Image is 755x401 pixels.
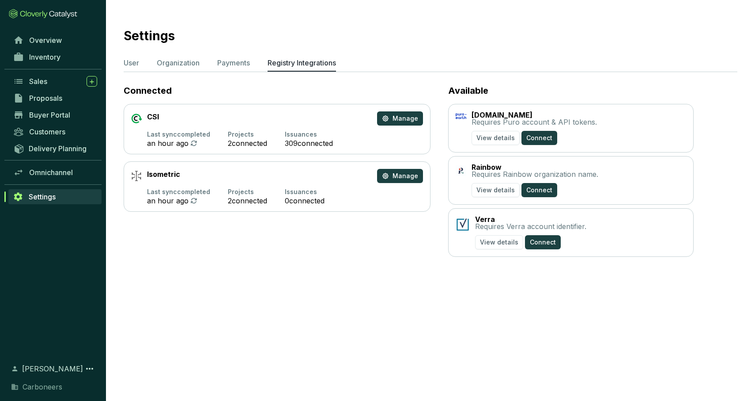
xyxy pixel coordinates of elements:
p: User [124,57,139,68]
p: Requires Verra account identifier. [475,223,586,230]
span: Connect [530,238,556,247]
span: Proposals [29,94,62,103]
a: Customers [9,124,102,139]
span: Inventory [29,53,60,61]
p: CSI [147,111,159,126]
span: Sales [29,77,47,86]
span: Overview [29,36,62,45]
p: [DOMAIN_NAME] [472,111,597,118]
span: Buyer Portal [29,111,70,119]
button: View details [472,131,520,145]
p: Issuances [285,188,325,195]
span: Connect [526,134,552,142]
p: Last sync completed [147,188,210,195]
a: Delivery Planning [9,141,102,156]
span: Customers [29,127,65,136]
p: Requires Puro account & API tokens. [472,118,597,126]
a: Buyer Portal [9,107,102,122]
p: an hour ago [147,140,189,147]
span: View details [476,186,515,195]
p: 0 connected [285,197,325,204]
span: Settings [29,192,56,201]
p: Issuances [285,131,333,138]
a: Omnichannel [9,165,102,180]
p: Payments [217,57,250,68]
span: Delivery Planning [29,144,87,153]
button: Connect [521,131,557,145]
span: View details [476,134,515,142]
p: 309 connected [285,140,333,147]
button: View details [472,183,520,197]
p: Verra [475,216,586,223]
button: Manage [377,111,423,126]
a: Inventory [9,50,102,65]
span: Carboneers [23,382,62,392]
p: Requires Rainbow organization name. [472,171,598,178]
p: Isometric [147,169,180,183]
p: Projects [228,188,267,195]
p: Projects [228,131,267,138]
button: Connect [521,183,557,197]
h2: Available [448,84,694,97]
p: 2 connected [228,140,267,147]
p: Organization [157,57,200,68]
h2: Settings [124,27,175,45]
button: Connect [525,235,561,249]
p: Registry Integrations [268,57,336,68]
span: Connect [526,186,552,195]
a: Settings [8,189,102,204]
img: Rainbow logo [456,165,466,176]
span: Manage [393,172,418,180]
button: View details [475,235,523,249]
span: Manage [393,114,418,123]
a: Sales [9,74,102,89]
p: Last sync completed [147,131,210,138]
span: [PERSON_NAME] [22,363,83,374]
a: Proposals [9,91,102,106]
p: Rainbow [472,164,598,171]
a: Overview [9,33,102,48]
span: View details [480,238,518,247]
p: an hour ago [147,197,189,204]
button: Manage [377,169,423,183]
h2: Connected [124,84,430,97]
p: 2 connected [228,197,267,204]
span: Omnichannel [29,168,73,177]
